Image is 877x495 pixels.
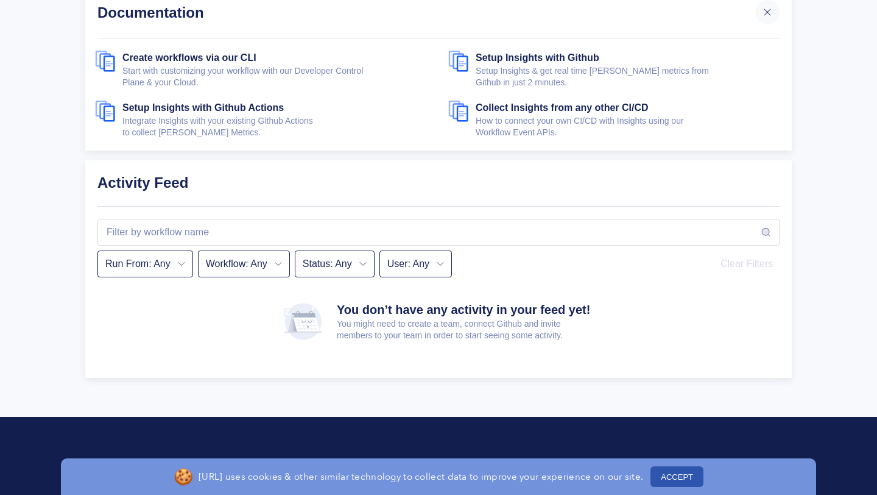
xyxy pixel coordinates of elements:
button: Workflow: Any [198,251,290,277]
div: How to connect your own CI/CD with Insights using our Workflow Event APIs. [476,115,782,138]
a: Setup Insights with Github [476,52,599,68]
div: Start with customizing your workflow with our Developer Control Plane & your Cloud. [122,65,429,88]
div: Activity Feed [97,173,780,193]
button: User: Any [379,251,452,277]
button: ACCEPT [650,466,703,487]
span: 🍪 [174,465,193,489]
div: You might need to create a team, connect Github and invite members to your team in order to start... [337,318,593,341]
img: documents.svg [448,101,476,122]
a: Create workflows via our CLI [122,52,256,68]
a: Collect Insights from any other CI/CD [476,102,649,118]
a: Setup Insights with Github Actions [122,102,284,118]
div: You don’t have any activity in your feed yet! [337,302,593,318]
input: Search [105,225,761,240]
div: Setup Insights & get real time [PERSON_NAME] metrics from Github in just 2 minutes. [476,65,782,88]
button: Status: Any [295,251,375,277]
img: documents.svg [95,51,122,72]
button: Run From: Any [97,251,193,277]
img: cross.svg [761,6,773,18]
img: documents.svg [95,101,122,122]
span: Clear Filters [720,257,775,271]
img: empty state [284,302,322,341]
img: documents.svg [448,51,476,72]
p: [URL] uses cookies & other similar technology to collect data to improve your experience on our s... [199,471,643,483]
div: Integrate Insights with your existing Github Actions to collect [PERSON_NAME] Metrics. [122,115,429,138]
